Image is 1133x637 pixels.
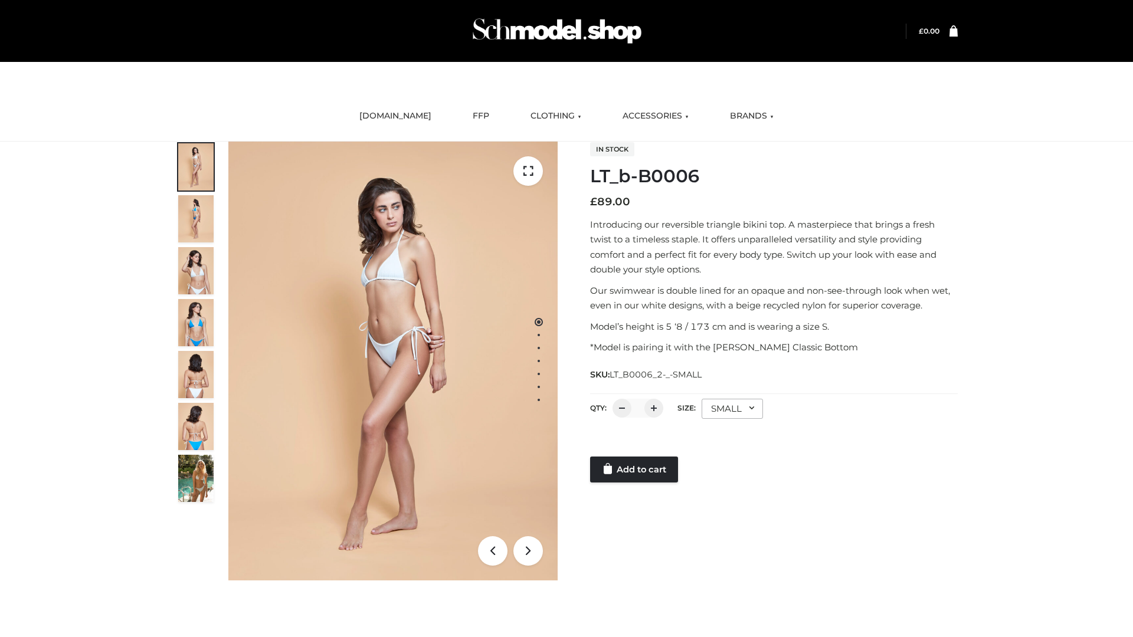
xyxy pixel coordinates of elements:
[590,283,958,313] p: Our swimwear is double lined for an opaque and non-see-through look when wet, even in our white d...
[721,103,782,129] a: BRANDS
[919,27,924,35] span: £
[178,351,214,398] img: ArielClassicBikiniTop_CloudNine_AzureSky_OW114ECO_7-scaled.jpg
[178,403,214,450] img: ArielClassicBikiniTop_CloudNine_AzureSky_OW114ECO_8-scaled.jpg
[464,103,498,129] a: FFP
[228,142,558,580] img: ArielClassicBikiniTop_CloudNine_AzureSky_OW114ECO_1
[178,247,214,294] img: ArielClassicBikiniTop_CloudNine_AzureSky_OW114ECO_3-scaled.jpg
[351,103,440,129] a: [DOMAIN_NAME]
[702,399,763,419] div: SMALL
[178,143,214,191] img: ArielClassicBikiniTop_CloudNine_AzureSky_OW114ECO_1-scaled.jpg
[610,369,702,380] span: LT_B0006_2-_-SMALL
[178,455,214,502] img: Arieltop_CloudNine_AzureSky2.jpg
[590,319,958,334] p: Model’s height is 5 ‘8 / 173 cm and is wearing a size S.
[178,195,214,242] img: ArielClassicBikiniTop_CloudNine_AzureSky_OW114ECO_2-scaled.jpg
[590,367,703,382] span: SKU:
[469,8,646,54] img: Schmodel Admin 964
[919,27,939,35] a: £0.00
[590,195,630,208] bdi: 89.00
[590,340,958,355] p: *Model is pairing it with the [PERSON_NAME] Classic Bottom
[919,27,939,35] bdi: 0.00
[590,166,958,187] h1: LT_b-B0006
[178,299,214,346] img: ArielClassicBikiniTop_CloudNine_AzureSky_OW114ECO_4-scaled.jpg
[522,103,590,129] a: CLOTHING
[590,403,607,412] label: QTY:
[614,103,698,129] a: ACCESSORIES
[590,217,958,277] p: Introducing our reversible triangle bikini top. A masterpiece that brings a fresh twist to a time...
[677,403,696,412] label: Size:
[590,142,634,156] span: In stock
[590,457,678,482] a: Add to cart
[590,195,597,208] span: £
